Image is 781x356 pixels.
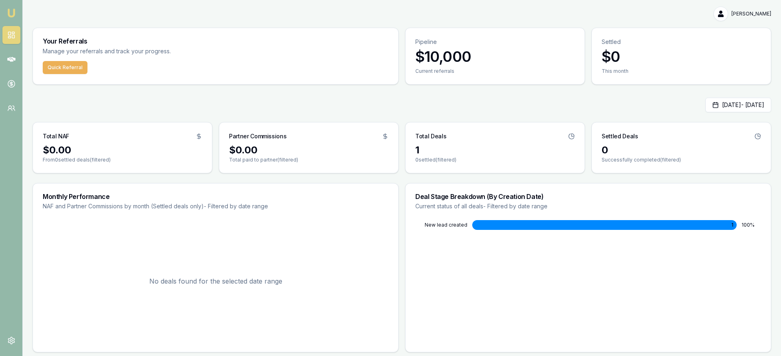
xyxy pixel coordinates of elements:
[415,202,761,210] p: Current status of all deals - Filtered by date range
[415,193,761,200] h3: Deal Stage Breakdown (By Creation Date)
[43,132,69,140] h3: Total NAF
[705,98,771,112] button: [DATE]- [DATE]
[602,38,761,46] p: Settled
[742,222,761,228] div: 100 %
[43,193,388,200] h3: Monthly Performance
[415,48,575,65] h3: $10,000
[602,132,638,140] h3: Settled Deals
[602,48,761,65] h3: $0
[229,144,388,157] div: $0.00
[229,132,286,140] h3: Partner Commissions
[43,157,202,163] p: From 0 settled deals (filtered)
[415,222,467,228] div: NEW LEAD CREATED
[602,68,761,74] div: This month
[415,38,575,46] p: Pipeline
[731,11,771,17] span: [PERSON_NAME]
[602,157,761,163] p: Successfully completed (filtered)
[229,157,388,163] p: Total paid to partner (filtered)
[602,144,761,157] div: 0
[43,144,202,157] div: $0.00
[7,8,16,18] img: emu-icon-u.png
[415,157,575,163] p: 0 settled (filtered)
[415,68,575,74] div: Current referrals
[731,222,733,228] span: 1
[415,132,446,140] h3: Total Deals
[43,61,87,74] button: Quick Referral
[43,47,251,56] p: Manage your referrals and track your progress.
[415,144,575,157] div: 1
[43,220,388,342] div: No deals found for the selected date range
[43,38,388,44] h3: Your Referrals
[43,202,388,210] p: NAF and Partner Commissions by month (Settled deals only) - Filtered by date range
